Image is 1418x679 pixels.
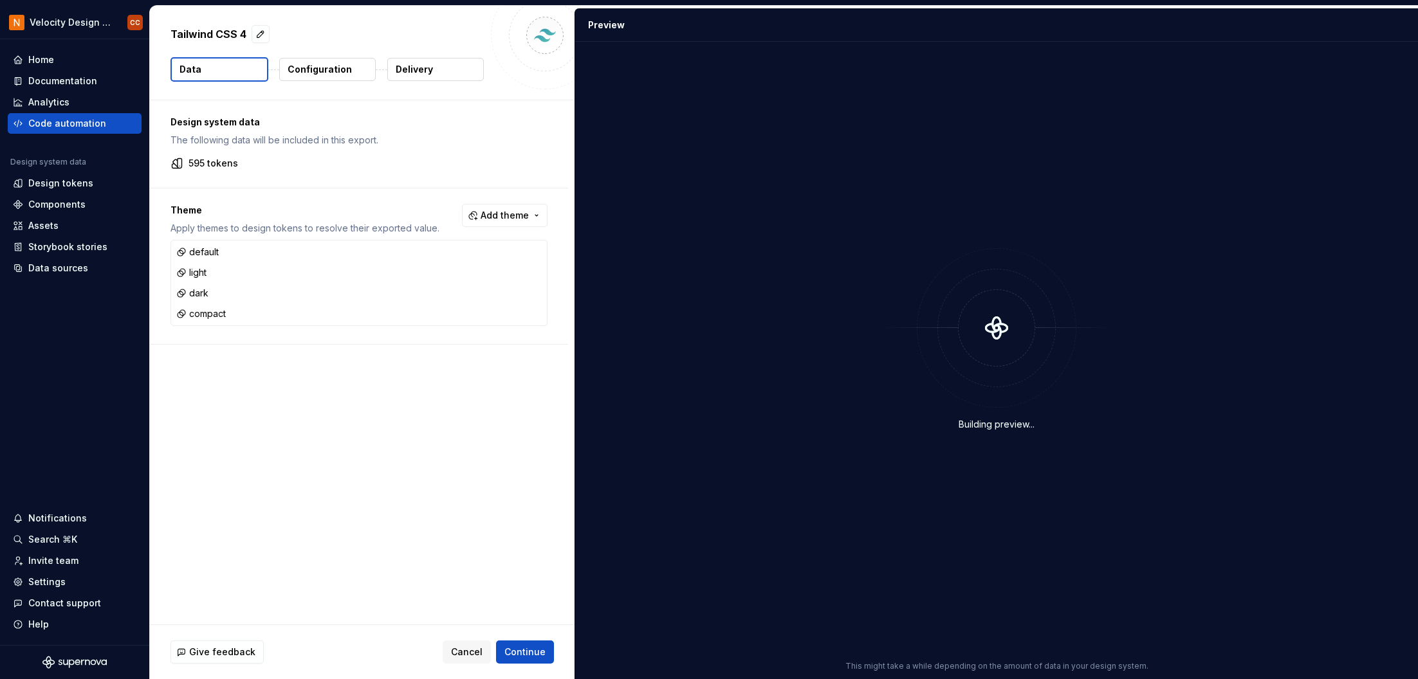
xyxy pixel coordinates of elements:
[170,222,439,235] p: Apply themes to design tokens to resolve their exported value.
[189,157,238,170] p: 595 tokens
[8,194,142,215] a: Components
[8,173,142,194] a: Design tokens
[9,15,24,30] img: bb28370b-b938-4458-ba0e-c5bddf6d21d4.png
[387,58,484,81] button: Delivery
[451,646,483,658] span: Cancel
[8,258,142,278] a: Data sources
[176,287,208,300] div: dark
[170,57,268,82] button: Data
[170,640,264,664] button: Give feedback
[8,572,142,592] a: Settings
[959,418,1035,431] div: Building preview...
[170,116,548,129] p: Design system data
[30,16,112,29] div: Velocity Design System by NAVEX
[396,63,433,76] p: Delivery
[443,640,491,664] button: Cancel
[8,113,142,134] a: Code automation
[28,219,59,232] div: Assets
[130,17,140,28] div: CC
[28,512,87,525] div: Notifications
[588,19,625,32] div: Preview
[462,204,548,227] button: Add theme
[8,92,142,113] a: Analytics
[28,198,86,211] div: Components
[288,63,352,76] p: Configuration
[8,50,142,70] a: Home
[504,646,546,658] span: Continue
[170,26,246,42] p: Tailwind CSS 4
[10,157,86,167] div: Design system data
[28,262,88,275] div: Data sources
[28,240,107,253] div: Storybook stories
[3,8,147,36] button: Velocity Design System by NAVEXCC
[8,508,142,529] button: Notifications
[170,204,439,217] p: Theme
[496,640,554,664] button: Continue
[28,618,49,631] div: Help
[176,307,226,320] div: compact
[170,134,548,147] p: The following data will be included in this export.
[8,529,142,550] button: Search ⌘K
[481,209,529,222] span: Add theme
[8,237,142,257] a: Storybook stories
[845,661,1148,671] p: This might take a while depending on the amount of data in your design system.
[28,96,69,109] div: Analytics
[8,215,142,236] a: Assets
[180,63,201,76] p: Data
[28,533,77,546] div: Search ⌘K
[279,58,376,81] button: Configuration
[176,246,219,258] div: default
[28,117,106,130] div: Code automation
[189,646,255,658] span: Give feedback
[176,266,207,279] div: light
[28,575,66,588] div: Settings
[28,53,54,66] div: Home
[8,614,142,635] button: Help
[8,593,142,613] button: Contact support
[8,71,142,91] a: Documentation
[8,550,142,571] a: Invite team
[28,177,93,190] div: Design tokens
[28,597,101,610] div: Contact support
[28,554,78,567] div: Invite team
[42,656,107,669] svg: Supernova Logo
[28,75,97,87] div: Documentation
